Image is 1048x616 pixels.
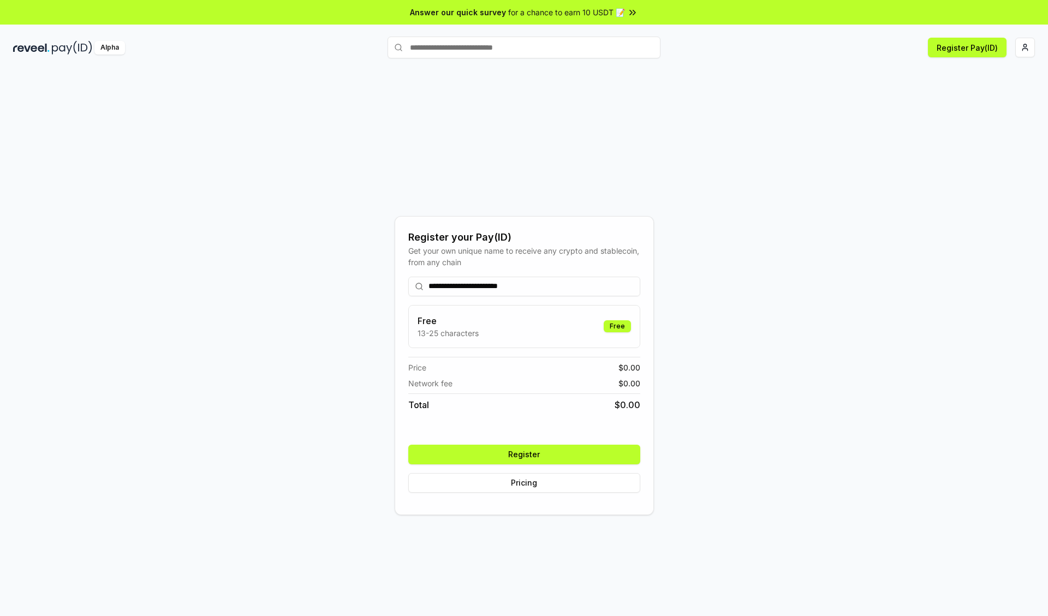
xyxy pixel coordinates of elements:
[618,378,640,389] span: $ 0.00
[615,398,640,411] span: $ 0.00
[508,7,625,18] span: for a chance to earn 10 USDT 📝
[928,38,1007,57] button: Register Pay(ID)
[604,320,631,332] div: Free
[408,398,429,411] span: Total
[94,41,125,55] div: Alpha
[408,378,452,389] span: Network fee
[410,7,506,18] span: Answer our quick survey
[408,230,640,245] div: Register your Pay(ID)
[408,245,640,268] div: Get your own unique name to receive any crypto and stablecoin, from any chain
[408,445,640,464] button: Register
[418,314,479,327] h3: Free
[408,473,640,493] button: Pricing
[408,362,426,373] span: Price
[52,41,92,55] img: pay_id
[418,327,479,339] p: 13-25 characters
[618,362,640,373] span: $ 0.00
[13,41,50,55] img: reveel_dark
